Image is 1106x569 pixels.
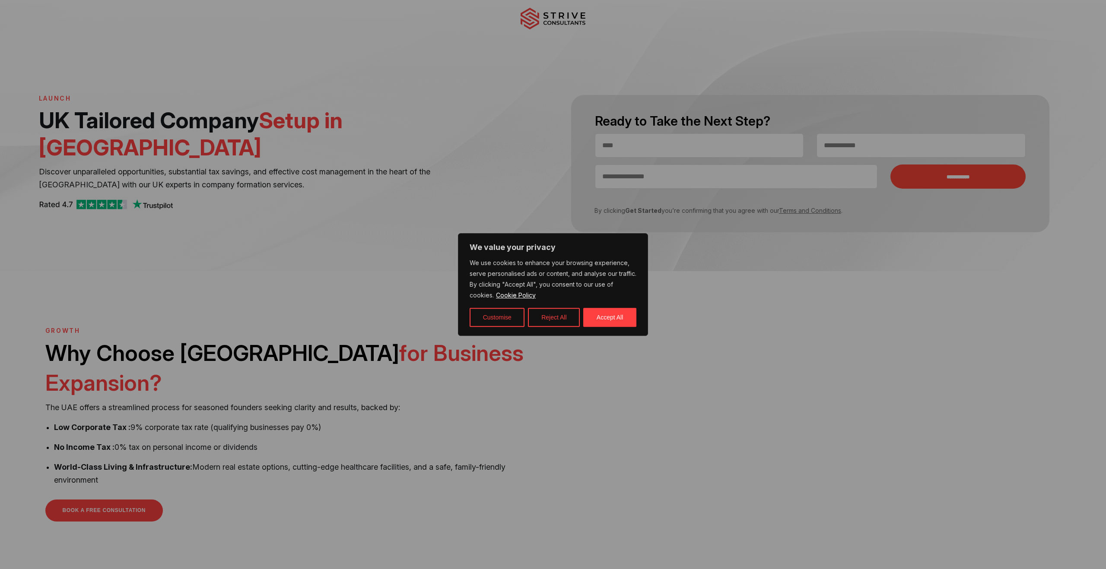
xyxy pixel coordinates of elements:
button: Accept All [583,308,636,327]
button: Customise [470,308,524,327]
a: Cookie Policy [496,291,536,299]
p: We use cookies to enhance your browsing experience, serve personalised ads or content, and analys... [470,258,636,301]
button: Reject All [528,308,580,327]
div: We value your privacy [458,233,648,336]
p: We value your privacy [470,242,636,253]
